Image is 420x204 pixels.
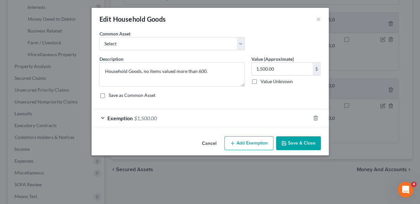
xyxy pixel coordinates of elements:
[276,136,321,150] button: Save & Close
[313,63,321,75] div: $
[224,136,273,150] button: Add Exemption
[99,30,130,37] label: Common Asset
[251,56,294,62] label: Value (Approximate)
[99,56,124,62] span: Description
[197,137,222,150] button: Cancel
[109,92,155,99] label: Save as Common Asset
[134,115,157,121] span: $1,500.00
[99,14,166,24] div: Edit Household Goods
[107,115,133,121] span: Exemption
[252,63,313,75] input: 0.00
[261,78,293,85] label: Value Unknown
[411,182,416,187] span: 4
[316,15,321,23] button: ×
[398,182,413,197] iframe: Intercom live chat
